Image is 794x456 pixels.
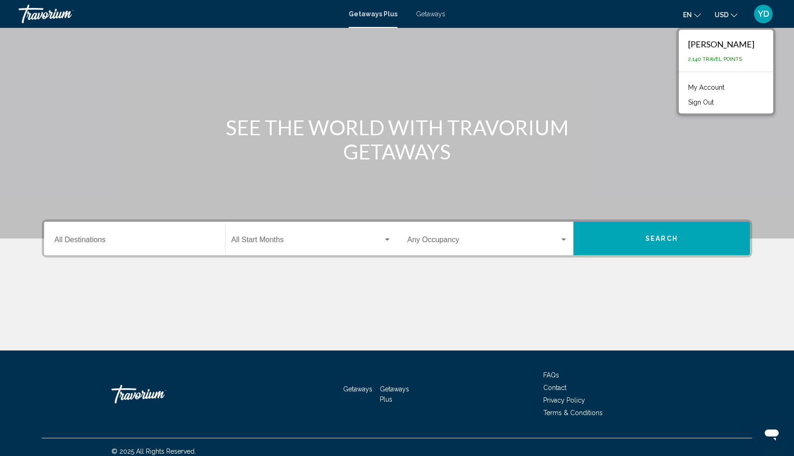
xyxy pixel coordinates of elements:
span: © 2025 All Rights Reserved. [111,448,196,455]
div: [PERSON_NAME] [688,39,755,49]
span: en [683,11,692,19]
button: User Menu [751,4,775,24]
button: Change language [683,8,701,21]
a: Travorium [111,380,204,408]
iframe: Кнопка запуска окна обмена сообщениями [757,419,787,449]
a: Getaways Plus [380,385,409,403]
h1: SEE THE WORLD WITH TRAVORIUM GETAWAYS [223,115,571,164]
div: Search widget [44,222,750,255]
span: USD [715,11,729,19]
span: Search [645,235,678,243]
a: FAQs [543,371,559,379]
span: 2,140 Travel Points [688,56,742,62]
span: YD [758,9,769,19]
button: Search [573,222,750,255]
a: Getaways [416,10,445,18]
button: Change currency [715,8,737,21]
a: Terms & Conditions [543,409,603,416]
a: My Account [683,81,729,93]
a: Getaways Plus [349,10,397,18]
a: Getaways [343,385,372,393]
button: Sign Out [683,96,718,108]
a: Privacy Policy [543,397,585,404]
a: Travorium [19,5,339,23]
a: Contact [543,384,566,391]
